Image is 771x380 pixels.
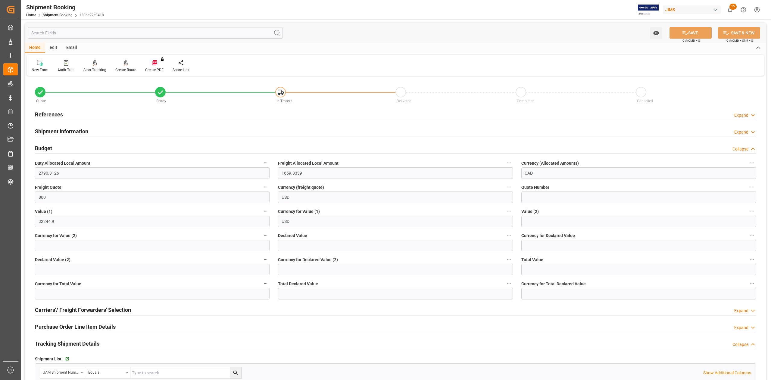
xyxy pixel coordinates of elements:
[35,184,61,191] span: Freight Quote
[43,368,79,375] div: JAM Shipment Number
[156,99,166,103] span: Ready
[35,281,81,287] span: Currency for Total Value
[732,341,748,348] div: Collapse
[262,231,270,239] button: Currency for Value (2)
[58,67,74,73] div: Audit Trail
[521,281,586,287] span: Currency for Total Declared Value
[173,67,189,73] div: Share Link
[28,27,283,39] input: Search Fields
[278,281,318,287] span: Total Declared Value
[85,367,130,378] button: open menu
[505,255,513,263] button: Currency for Declared Value (2)
[35,160,90,166] span: Duty Allocated Local Amount
[276,99,292,103] span: In-Transit
[748,255,756,263] button: Total Value
[670,27,712,39] button: SAVE
[32,67,48,73] div: New Form
[262,280,270,287] button: Currency for Total Value
[521,208,539,215] span: Value (2)
[505,159,513,167] button: Freight Allocated Local Amount
[748,183,756,191] button: Quote Number
[748,207,756,215] button: Value (2)
[36,99,46,103] span: Quote
[35,110,63,119] h2: References
[663,4,723,15] button: JIMS
[25,43,45,53] div: Home
[726,38,753,43] span: Ctrl/CMD + Shift + S
[723,3,737,17] button: show 15 new notifications
[718,27,760,39] button: SAVE & NEW
[748,280,756,287] button: Currency for Total Declared Value
[278,208,320,215] span: Currency for Value (1)
[230,367,241,378] button: search button
[40,367,85,378] button: open menu
[35,257,70,263] span: Declared Value (2)
[734,129,748,135] div: Expand
[26,13,36,17] a: Home
[262,207,270,215] button: Value (1)
[88,368,124,375] div: Equals
[650,27,662,39] button: open menu
[521,184,549,191] span: Quote Number
[35,233,77,239] span: Currency for Value (2)
[637,99,653,103] span: Cancelled
[521,257,543,263] span: Total Value
[703,370,751,376] p: Show Additional Columns
[130,367,241,378] input: Type to search
[748,231,756,239] button: Currency for Declared Value
[35,306,131,314] h2: Carriers'/ Freight Forwarders' Selection
[35,127,88,135] h2: Shipment Information
[83,67,106,73] div: Start Tracking
[505,231,513,239] button: Declared Value
[682,38,700,43] span: Ctrl/CMD + S
[35,323,116,331] h2: Purchase Order Line Item Details
[278,160,339,166] span: Freight Allocated Local Amount
[748,159,756,167] button: Currency (Allocated Amounts)
[35,340,99,348] h2: Tracking Shipment Details
[737,3,750,17] button: Help Center
[262,159,270,167] button: Duty Allocated Local Amount
[26,3,104,12] div: Shipment Booking
[115,67,136,73] div: Create Route
[517,99,535,103] span: Completed
[278,184,324,191] span: Currency (freight quote)
[734,112,748,119] div: Expand
[505,207,513,215] button: Currency for Value (1)
[45,43,62,53] div: Edit
[734,325,748,331] div: Expand
[278,257,338,263] span: Currency for Declared Value (2)
[732,146,748,152] div: Collapse
[62,43,82,53] div: Email
[35,144,52,152] h2: Budget
[35,356,61,362] span: Shipment List
[505,280,513,287] button: Total Declared Value
[734,308,748,314] div: Expand
[521,160,579,166] span: Currency (Allocated Amounts)
[729,4,737,10] span: 15
[262,183,270,191] button: Freight Quote
[505,183,513,191] button: Currency (freight quote)
[521,233,575,239] span: Currency for Declared Value
[638,5,659,15] img: Exertis%20JAM%20-%20Email%20Logo.jpg_1722504956.jpg
[397,99,411,103] span: Delivered
[43,13,73,17] a: Shipment Booking
[35,208,52,215] span: Value (1)
[278,233,307,239] span: Declared Value
[262,255,270,263] button: Declared Value (2)
[663,5,721,14] div: JIMS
